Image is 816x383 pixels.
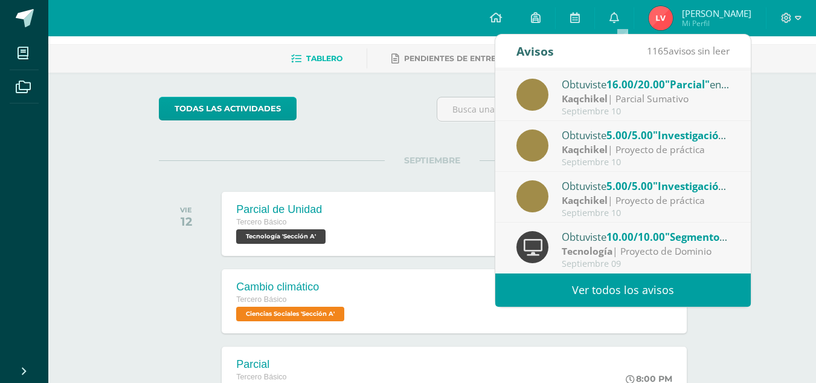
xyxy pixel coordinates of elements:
div: Septiembre 10 [562,208,730,218]
span: Tercero Básico [236,373,286,381]
a: todas las Actividades [159,97,297,120]
span: Tecnología 'Sección A' [236,229,326,244]
strong: Kaqchikel [562,92,608,105]
span: Tablero [306,54,342,63]
div: 12 [180,214,192,229]
span: [PERSON_NAME] [682,7,751,19]
div: Obtuviste en [562,229,730,244]
div: Cambio climático [236,281,347,293]
div: Parcial [236,358,347,371]
div: | Proyecto de práctica [562,143,730,157]
span: 5.00/5.00 [606,128,653,142]
a: Ver todos los avisos [495,273,751,307]
span: "Investigación 3" [653,128,738,142]
a: Pendientes de entrega [391,49,507,68]
div: Avisos [516,34,554,68]
input: Busca una actividad próxima aquí... [437,97,705,121]
div: Septiembre 09 [562,259,730,269]
span: Pendientes de entrega [404,54,507,63]
div: | Parcial Sumativo [562,92,730,106]
div: Septiembre 10 [562,106,730,117]
span: "Segmentos y Tablas" [665,230,773,244]
span: Tercero Básico [236,218,286,226]
span: 5.00/5.00 [606,179,653,193]
div: Parcial de Unidad [236,203,329,216]
strong: Kaqchikel [562,143,608,156]
span: 10.00/10.00 [606,230,665,244]
div: VIE [180,206,192,214]
span: 1165 [647,44,669,57]
div: | Proyecto de Dominio [562,244,730,258]
div: Obtuviste en [562,76,730,92]
strong: Kaqchikel [562,194,608,207]
span: 16.00/20.00 [606,77,665,91]
strong: Tecnología [562,244,612,258]
a: Tablero [291,49,342,68]
span: avisos sin leer [647,44,730,57]
img: f0a5ea862729d95a221c32d77dcdfd86.png [649,6,673,30]
span: Ciencias Sociales 'Sección A' [236,307,344,321]
div: Septiembre 10 [562,157,730,168]
span: "Investigación 2" [653,179,738,193]
div: Obtuviste en [562,178,730,194]
span: Mi Perfil [682,18,751,28]
span: Tercero Básico [236,295,286,304]
div: Obtuviste en [562,127,730,143]
span: SEPTIEMBRE [385,155,480,166]
div: | Proyecto de práctica [562,194,730,208]
span: "Parcial" [665,77,710,91]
